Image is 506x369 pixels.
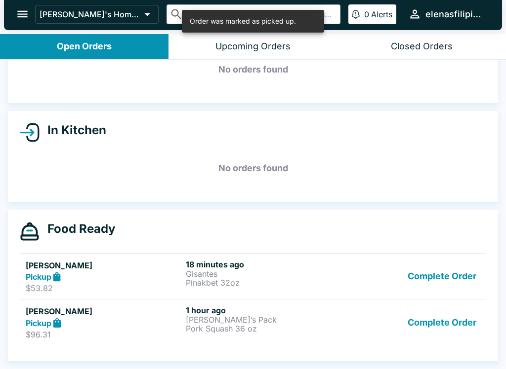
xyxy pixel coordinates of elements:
div: Closed Orders [391,41,453,52]
p: Alerts [371,9,392,19]
button: open drawer [10,1,35,27]
p: 0 [364,9,369,19]
button: [PERSON_NAME]'s Home of the Finest Filipino Foods [35,5,159,24]
strong: Pickup [26,318,51,328]
h5: No orders found [20,150,486,186]
div: elenasfilipinofoods [425,8,486,20]
div: Open Orders [57,41,112,52]
p: $53.82 [26,283,182,293]
h4: In Kitchen [40,123,106,138]
p: Gisantes [186,269,342,278]
p: Pork Squash 36 oz [186,324,342,333]
h4: Food Ready [40,221,115,236]
strong: Pickup [26,272,51,282]
h5: No orders found [20,52,486,87]
a: [PERSON_NAME]Pickup$96.311 hour ago[PERSON_NAME]’s PackPork Squash 36 ozComplete Order [20,299,486,345]
p: $96.31 [26,330,182,339]
button: Complete Order [404,259,480,294]
h6: 18 minutes ago [186,259,342,269]
p: Pinakbet 32oz [186,278,342,287]
h5: [PERSON_NAME] [26,305,182,317]
div: Upcoming Orders [215,41,291,52]
button: elenasfilipinofoods [404,3,490,25]
button: Complete Order [404,305,480,339]
div: Order was marked as picked up. [190,13,296,30]
a: [PERSON_NAME]Pickup$53.8218 minutes agoGisantesPinakbet 32ozComplete Order [20,253,486,299]
h6: 1 hour ago [186,305,342,315]
h5: [PERSON_NAME] [26,259,182,271]
p: [PERSON_NAME]'s Home of the Finest Filipino Foods [40,9,140,19]
p: [PERSON_NAME]’s Pack [186,315,342,324]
